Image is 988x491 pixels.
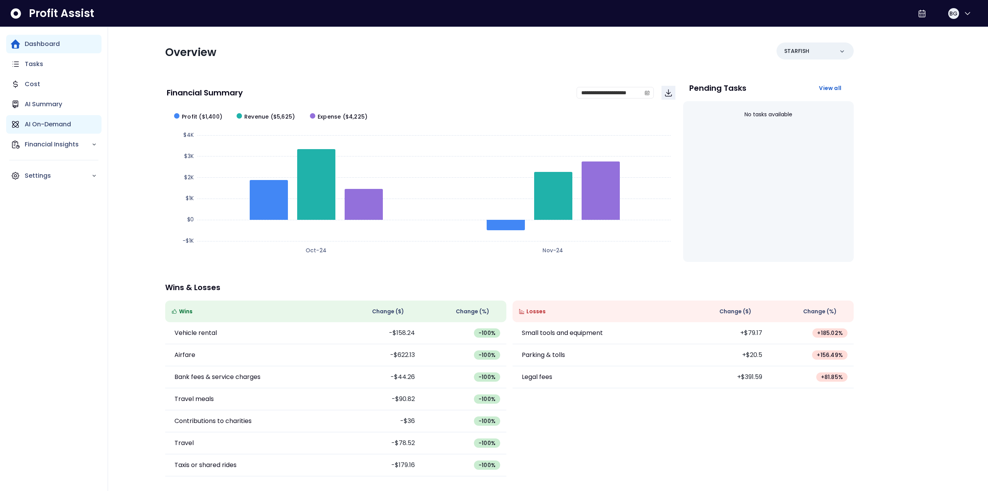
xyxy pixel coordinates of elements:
[817,351,843,359] span: + 156.49 %
[174,350,195,360] p: Airfare
[183,131,194,139] text: $4K
[689,104,848,125] div: No tasks available
[819,84,841,92] span: View all
[183,237,194,245] text: -$1K
[174,372,261,382] p: Bank fees & service charges
[803,308,837,316] span: Change (%)
[174,328,217,338] p: Vehicle rental
[336,366,421,388] td: -$44.26
[174,460,237,470] p: Taxis or shared rides
[165,284,854,291] p: Wins & Losses
[186,194,194,202] text: $1K
[949,10,958,17] span: BG
[479,461,496,469] span: -100 %
[244,113,295,121] span: Revenue ($5,625)
[661,86,675,100] button: Download
[784,47,809,55] p: STARFISH
[25,171,91,180] p: Settings
[645,90,650,95] svg: calendar
[683,366,768,388] td: +$391.59
[522,350,565,360] p: Parking & tolls
[184,152,194,160] text: $3K
[683,322,768,344] td: +$79.17
[813,81,848,95] button: View all
[543,246,563,254] text: Nov-24
[336,454,421,476] td: -$179.16
[479,395,496,403] span: -100 %
[318,113,367,121] span: Expense ($4,225)
[187,216,194,223] text: $0
[25,100,62,109] p: AI Summary
[336,432,421,454] td: -$78.52
[683,344,768,366] td: +$20.5
[336,344,421,366] td: -$622.13
[336,410,421,432] td: -$36
[179,308,193,316] span: Wins
[25,39,60,49] p: Dashboard
[306,246,327,254] text: Oct-24
[522,372,552,382] p: Legal fees
[336,388,421,410] td: -$90.82
[174,416,252,426] p: Contributions to charities
[25,59,43,69] p: Tasks
[165,45,217,60] span: Overview
[25,140,91,149] p: Financial Insights
[167,89,243,97] p: Financial Summary
[174,438,194,448] p: Travel
[479,417,496,425] span: -100 %
[479,329,496,337] span: -100 %
[25,120,71,129] p: AI On-Demand
[336,322,421,344] td: -$158.24
[821,373,843,381] span: + 81.85 %
[817,329,843,337] span: + 185.02 %
[526,308,546,316] span: Losses
[522,328,603,338] p: Small tools and equipment
[372,308,404,316] span: Change ( $ )
[182,113,222,121] span: Profit ($1,400)
[689,84,746,92] p: Pending Tasks
[479,439,496,447] span: -100 %
[29,7,94,20] span: Profit Assist
[184,173,194,181] text: $2K
[479,351,496,359] span: -100 %
[719,308,751,316] span: Change ( $ )
[479,373,496,381] span: -100 %
[456,308,489,316] span: Change (%)
[174,394,214,404] p: Travel meals
[25,80,40,89] p: Cost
